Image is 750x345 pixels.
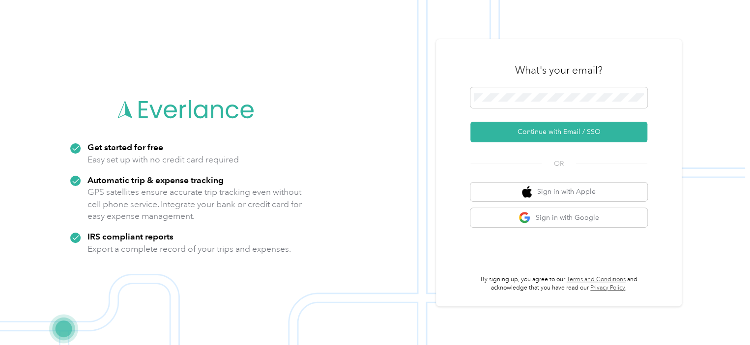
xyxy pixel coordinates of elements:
p: By signing up, you agree to our and acknowledge that you have read our . [470,275,647,292]
button: google logoSign in with Google [470,208,647,227]
button: apple logoSign in with Apple [470,183,647,202]
button: Continue with Email / SSO [470,122,647,142]
h3: What's your email? [515,63,603,77]
strong: Get started for free [87,142,163,152]
strong: Automatic trip & expense tracking [87,175,224,185]
p: GPS satellites ensure accurate trip tracking even without cell phone service. Integrate your bank... [87,186,302,222]
p: Easy set up with no credit card required [87,154,239,166]
a: Terms and Conditions [567,276,626,283]
span: OR [542,159,576,169]
iframe: Everlance-gr Chat Button Frame [695,290,750,345]
strong: IRS compliant reports [87,231,173,241]
a: Privacy Policy [590,284,625,292]
p: Export a complete record of your trips and expenses. [87,243,291,255]
img: apple logo [522,186,532,198]
img: google logo [519,212,531,224]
